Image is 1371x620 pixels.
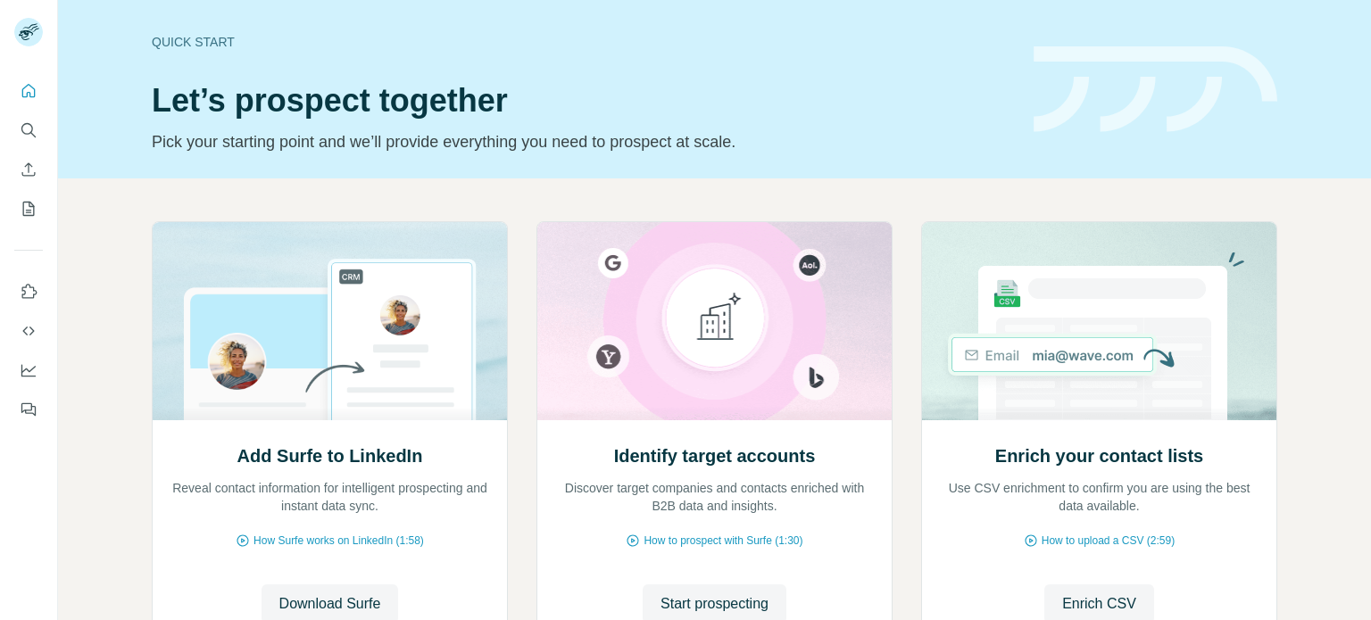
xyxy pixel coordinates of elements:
[555,479,874,515] p: Discover target companies and contacts enriched with B2B data and insights.
[279,593,381,615] span: Download Surfe
[995,443,1203,468] h2: Enrich your contact lists
[14,75,43,107] button: Quick start
[536,222,893,420] img: Identify target accounts
[614,443,816,468] h2: Identify target accounts
[14,315,43,347] button: Use Surfe API
[1042,533,1175,549] span: How to upload a CSV (2:59)
[14,354,43,386] button: Dashboard
[14,153,43,186] button: Enrich CSV
[237,443,423,468] h2: Add Surfe to LinkedIn
[1034,46,1277,133] img: banner
[152,33,1012,51] div: Quick start
[152,83,1012,119] h1: Let’s prospect together
[644,533,802,549] span: How to prospect with Surfe (1:30)
[1062,593,1136,615] span: Enrich CSV
[253,533,424,549] span: How Surfe works on LinkedIn (1:58)
[921,222,1277,420] img: Enrich your contact lists
[14,114,43,146] button: Search
[152,129,1012,154] p: Pick your starting point and we’ll provide everything you need to prospect at scale.
[170,479,489,515] p: Reveal contact information for intelligent prospecting and instant data sync.
[14,393,43,426] button: Feedback
[14,193,43,225] button: My lists
[14,276,43,308] button: Use Surfe on LinkedIn
[940,479,1259,515] p: Use CSV enrichment to confirm you are using the best data available.
[661,593,769,615] span: Start prospecting
[152,222,508,420] img: Add Surfe to LinkedIn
